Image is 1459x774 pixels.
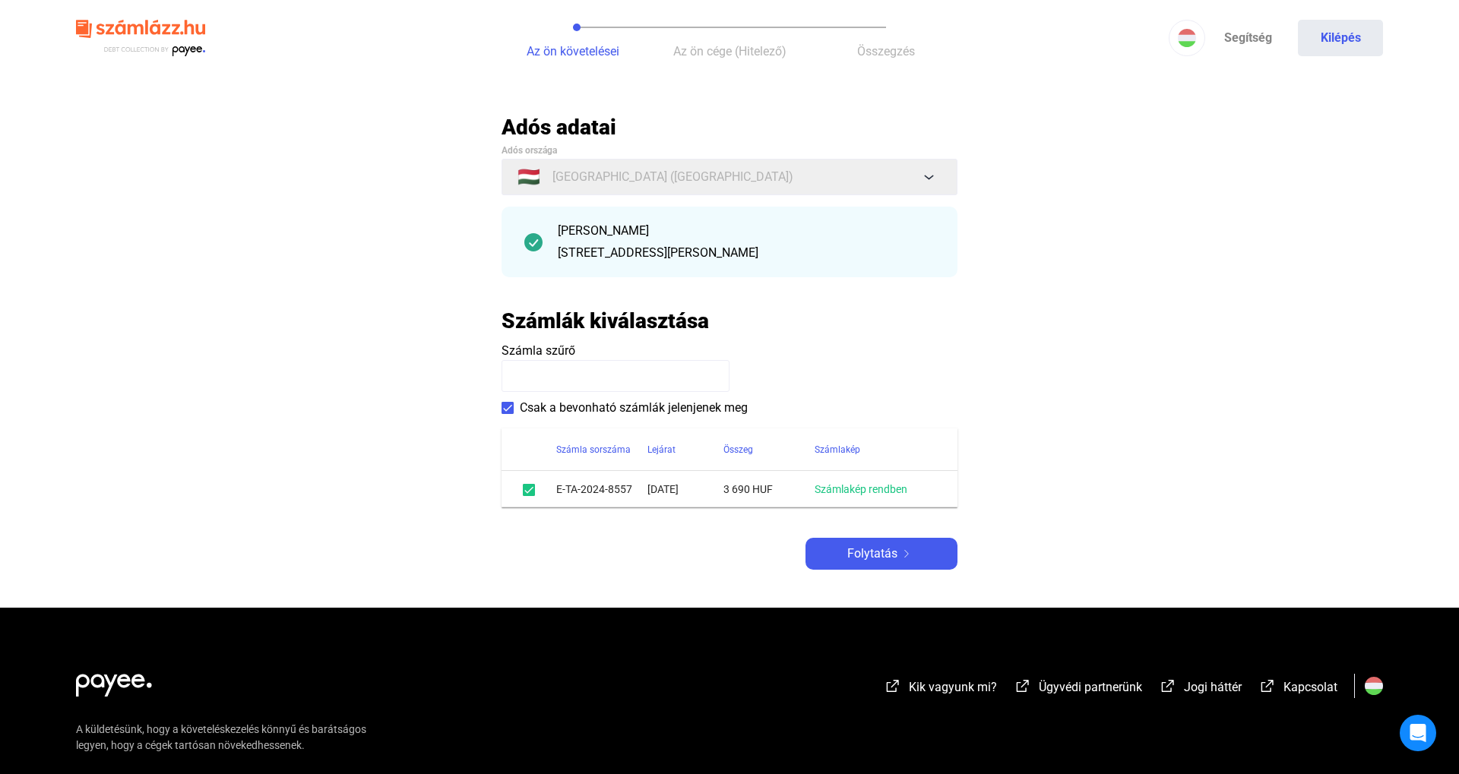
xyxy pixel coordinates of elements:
div: [PERSON_NAME] [558,222,935,240]
a: external-link-whiteJogi háttér [1159,682,1242,697]
button: 🇭🇺[GEOGRAPHIC_DATA] ([GEOGRAPHIC_DATA]) [502,159,957,195]
img: HU [1178,29,1196,47]
div: [STREET_ADDRESS][PERSON_NAME] [558,244,935,262]
img: external-link-white [1014,678,1032,693]
span: Jogi háttér [1184,680,1242,694]
button: Folytatásarrow-right-white [805,538,957,570]
img: szamlazzhu-logo [76,14,205,63]
h2: Adós adatai [502,114,957,141]
td: E-TA-2024-8557 [556,471,647,507]
span: Összegzés [857,44,915,58]
div: Összeg [723,441,753,459]
span: Számla szűrő [502,343,575,358]
h2: Számlák kiválasztása [502,308,709,334]
span: Kik vagyunk mi? [909,680,997,694]
img: external-link-white [1159,678,1177,693]
div: Számla sorszáma [556,441,647,459]
span: Adós országa [502,145,557,156]
a: external-link-whiteKapcsolat [1258,682,1337,697]
div: Számlakép [815,441,939,459]
a: external-link-whiteKik vagyunk mi? [884,682,997,697]
span: Kapcsolat [1283,680,1337,694]
img: checkmark-darker-green-circle [524,233,543,251]
div: Számla sorszáma [556,441,631,459]
div: Lejárat [647,441,676,459]
div: Open Intercom Messenger [1400,715,1436,751]
img: white-payee-white-dot.svg [76,665,152,697]
img: arrow-right-white [897,550,916,558]
span: Ügyvédi partnerünk [1039,680,1142,694]
img: external-link-white [1258,678,1277,693]
div: Lejárat [647,441,723,459]
div: Számlakép [815,441,860,459]
span: Folytatás [847,545,897,563]
button: Kilépés [1298,20,1383,56]
td: 3 690 HUF [723,471,815,507]
span: Az ön cége (Hitelező) [673,44,786,58]
span: Az ön követelései [527,44,619,58]
a: Segítség [1205,20,1290,56]
span: 🇭🇺 [517,168,540,186]
a: external-link-whiteÜgyvédi partnerünk [1014,682,1142,697]
img: external-link-white [884,678,902,693]
td: [DATE] [647,471,723,507]
a: Számlakép rendben [815,483,907,495]
div: Összeg [723,441,815,459]
img: HU.svg [1365,677,1383,695]
button: HU [1169,20,1205,56]
span: [GEOGRAPHIC_DATA] ([GEOGRAPHIC_DATA]) [552,168,793,186]
span: Csak a bevonható számlák jelenjenek meg [520,399,748,417]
